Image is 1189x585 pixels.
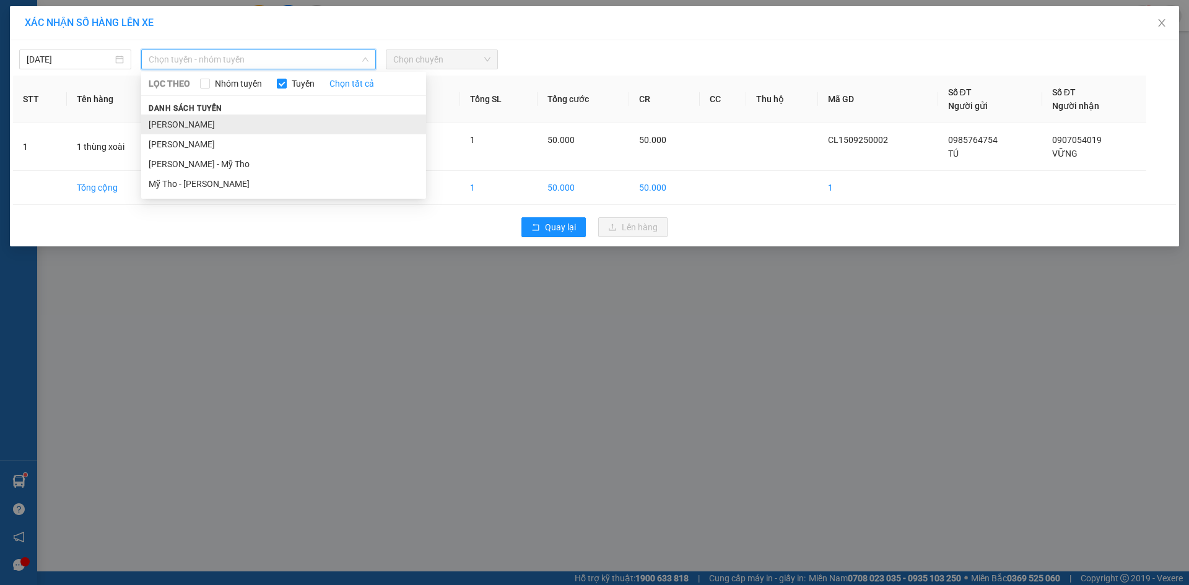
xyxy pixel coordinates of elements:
[460,171,538,205] td: 1
[700,76,746,123] th: CC
[1052,87,1076,97] span: Số ĐT
[149,77,190,90] span: LỌC THEO
[1144,6,1179,41] button: Close
[629,76,700,123] th: CR
[538,76,630,123] th: Tổng cước
[818,76,938,123] th: Mã GD
[25,17,154,28] span: XÁC NHẬN SỐ HÀNG LÊN XE
[287,77,320,90] span: Tuyến
[828,135,888,145] span: CL1509250002
[470,135,475,145] span: 1
[948,101,988,111] span: Người gửi
[85,53,165,93] li: VP [GEOGRAPHIC_DATA]
[547,135,575,145] span: 50.000
[545,220,576,234] span: Quay lại
[67,123,168,171] td: 1 thùng xoài
[629,171,700,205] td: 50.000
[6,6,50,50] img: logo.jpg
[948,149,959,158] span: TÚ
[6,69,15,77] span: environment
[13,123,67,171] td: 1
[149,50,368,69] span: Chọn tuyến - nhóm tuyến
[141,134,426,154] li: [PERSON_NAME]
[948,87,972,97] span: Số ĐT
[141,103,230,114] span: Danh sách tuyến
[1052,149,1078,158] span: VỮNG
[1052,101,1099,111] span: Người nhận
[948,135,998,145] span: 0985764754
[67,171,168,205] td: Tổng cộng
[393,50,490,69] span: Chọn chuyến
[141,115,426,134] li: [PERSON_NAME]
[531,223,540,233] span: rollback
[521,217,586,237] button: rollbackQuay lại
[1052,135,1102,145] span: 0907054019
[329,77,374,90] a: Chọn tất cả
[6,53,85,66] li: VP [PERSON_NAME]
[818,171,938,205] td: 1
[67,76,168,123] th: Tên hàng
[6,6,180,30] li: [PERSON_NAME]
[27,53,113,66] input: 15/09/2025
[598,217,668,237] button: uploadLên hàng
[210,77,267,90] span: Nhóm tuyến
[362,56,369,63] span: down
[1157,18,1167,28] span: close
[460,76,538,123] th: Tổng SL
[141,154,426,174] li: [PERSON_NAME] - Mỹ Tho
[141,174,426,194] li: Mỹ Tho - [PERSON_NAME]
[538,171,630,205] td: 50.000
[13,76,67,123] th: STT
[746,76,818,123] th: Thu hộ
[639,135,666,145] span: 50.000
